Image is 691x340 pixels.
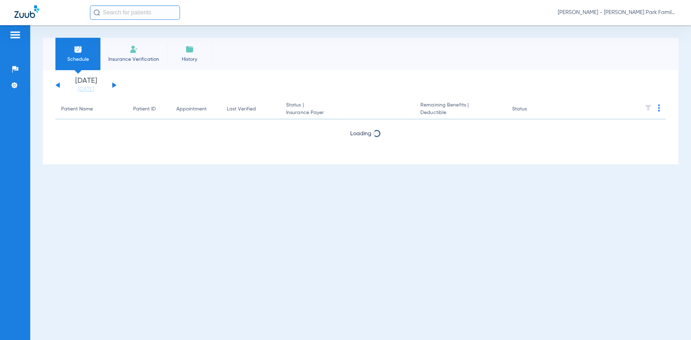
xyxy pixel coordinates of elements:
[176,105,215,113] div: Appointment
[133,105,156,113] div: Patient ID
[350,131,371,137] span: Loading
[645,104,652,112] img: filter.svg
[420,109,500,117] span: Deductible
[506,99,555,119] th: Status
[74,45,82,54] img: Schedule
[61,105,122,113] div: Patient Name
[61,56,95,63] span: Schedule
[558,9,677,16] span: [PERSON_NAME] - [PERSON_NAME] Park Family Dentistry
[106,56,162,63] span: Insurance Verification
[415,99,506,119] th: Remaining Benefits |
[94,9,100,16] img: Search Icon
[176,105,207,113] div: Appointment
[133,105,165,113] div: Patient ID
[61,105,93,113] div: Patient Name
[130,45,138,54] img: Manual Insurance Verification
[185,45,194,54] img: History
[90,5,180,20] input: Search for patients
[172,56,207,63] span: History
[280,99,415,119] th: Status |
[64,86,108,93] a: [DATE]
[227,105,256,113] div: Last Verified
[227,105,275,113] div: Last Verified
[9,31,21,39] img: hamburger-icon
[658,104,660,112] img: group-dot-blue.svg
[14,5,39,18] img: Zuub Logo
[64,77,108,93] li: [DATE]
[286,109,409,117] span: Insurance Payer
